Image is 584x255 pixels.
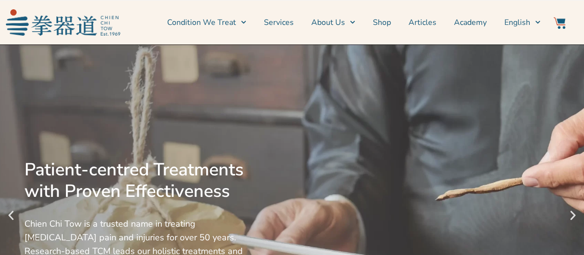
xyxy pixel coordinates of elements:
span: English [504,17,530,28]
a: Services [264,10,294,35]
a: About Us [311,10,355,35]
div: Patient-centred Treatments with Proven Effectiveness [24,159,244,202]
a: English [504,10,541,35]
div: Previous slide [5,210,17,222]
a: Condition We Treat [167,10,246,35]
img: Website Icon-03 [554,17,565,29]
a: Shop [373,10,391,35]
a: Academy [454,10,487,35]
a: Articles [409,10,436,35]
div: Next slide [567,210,579,222]
nav: Menu [125,10,541,35]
